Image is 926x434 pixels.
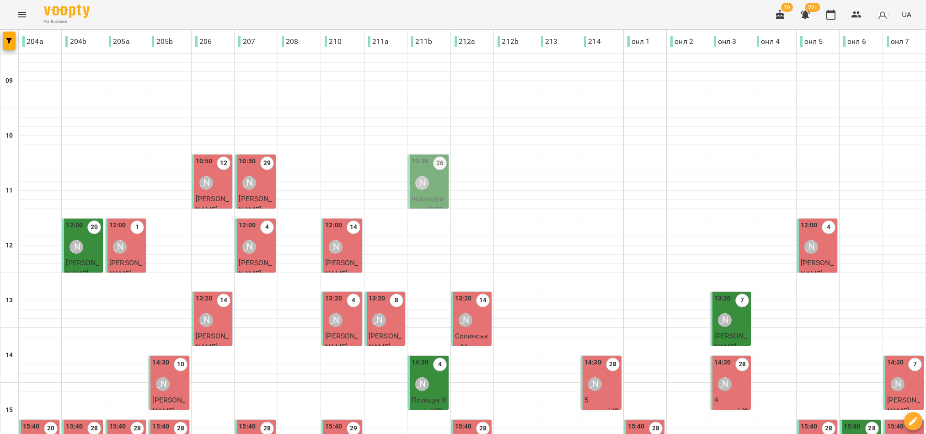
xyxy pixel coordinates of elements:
p: 206 [195,36,212,47]
p: онл 7 [887,36,910,47]
label: 10:50 [196,156,213,166]
label: 12:00 [66,220,83,230]
p: онл 3 [714,36,737,47]
div: Ольга Односум [804,240,818,254]
p: онл 6 [843,36,866,47]
div: Ірина Анайманович [588,377,602,391]
label: 14:30 [714,358,731,368]
label: 7 [735,294,749,307]
div: Ірина Анайманович [459,313,472,327]
h6: 14 [5,350,13,360]
label: 1 [130,220,144,234]
p: онл 4 [757,36,780,47]
span: Поліщук Ксенія VIP [412,396,446,415]
div: Сойма Діана [242,240,256,254]
label: 15:40 [325,422,342,432]
label: 20 [87,220,101,234]
label: 15:40 [801,422,818,432]
p: 208 [282,36,299,47]
span: For Business [44,19,90,25]
div: Олександра Трегуб [718,313,732,327]
p: 212a [455,36,476,47]
label: 15:40 [887,422,904,432]
p: групові (25_9_45_6) [714,406,749,427]
div: Софія Бабаніна [199,313,213,327]
label: 14:30 [887,358,904,368]
span: 16 [781,3,793,12]
p: онл 1 [627,36,650,47]
div: Діана Шемчук [415,377,429,391]
label: 4 [822,220,835,234]
span: [PERSON_NAME] [66,258,99,278]
div: Наталія Роєнко [372,313,386,327]
span: [PERSON_NAME] [239,258,272,278]
span: 99+ [805,3,820,12]
label: 12 [217,156,230,170]
p: групові (25_2_13_7) [584,406,619,427]
span: [PERSON_NAME] [239,194,272,214]
p: 205a [109,36,130,47]
h6: 15 [5,405,13,415]
p: індивідуальні - [PERSON_NAME] [412,193,446,236]
div: Діана Шемчук [415,176,429,190]
label: 10:50 [412,156,428,166]
p: 211b [411,36,432,47]
div: Олександра Трегуб [329,240,343,254]
p: 214 [584,36,601,47]
label: 13:20 [714,294,731,304]
label: 12:00 [109,220,126,230]
div: Каріна Григоренко [156,377,170,391]
div: Наталія Роєнко [891,377,905,391]
div: Софія Бабаніна [199,176,213,190]
label: 10 [174,358,187,371]
span: UA [902,10,911,19]
div: Марія Шваб [70,240,83,254]
p: 207 [238,36,255,47]
p: 4 [714,395,749,406]
h6: 13 [5,295,13,305]
label: 15:40 [628,422,645,432]
span: [PERSON_NAME] [152,396,185,415]
button: Menu [11,4,33,26]
span: [PERSON_NAME] [325,258,358,278]
label: 14:30 [584,358,601,368]
p: 204b [65,36,86,47]
label: 15:40 [455,422,472,432]
span: [PERSON_NAME] [196,194,229,214]
label: 15:40 [844,422,861,432]
p: 212b [498,36,519,47]
p: 211a [368,36,389,47]
h6: 11 [5,186,13,196]
label: 15:40 [152,422,169,432]
p: 204а [22,36,43,47]
label: 14 [217,294,230,307]
span: [PERSON_NAME] [109,258,142,278]
label: 28 [735,358,749,371]
label: 4 [260,220,274,234]
label: 15:40 [109,422,126,432]
label: 8 [390,294,403,307]
label: 12:00 [325,220,342,230]
span: Сопинська Марина [455,332,488,351]
div: Ольга Односум [329,313,343,327]
p: 210 [325,36,342,47]
div: Наталія Роєнко [113,240,127,254]
label: 29 [260,156,274,170]
label: 14:30 [412,358,428,368]
label: 4 [433,358,447,371]
label: 13:20 [369,294,385,304]
h6: 12 [5,241,13,251]
span: [PERSON_NAME] [887,396,920,415]
label: 15:40 [66,422,83,432]
label: 13:20 [196,294,213,304]
button: UA [898,6,915,23]
p: 213 [541,36,558,47]
p: 5 [584,395,619,406]
label: 12:00 [239,220,256,230]
span: [PERSON_NAME] [325,332,358,351]
p: онл 5 [800,36,823,47]
label: 14 [347,220,360,234]
p: онл 2 [670,36,693,47]
label: 26 [433,156,447,170]
span: [PERSON_NAME] [369,332,401,351]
